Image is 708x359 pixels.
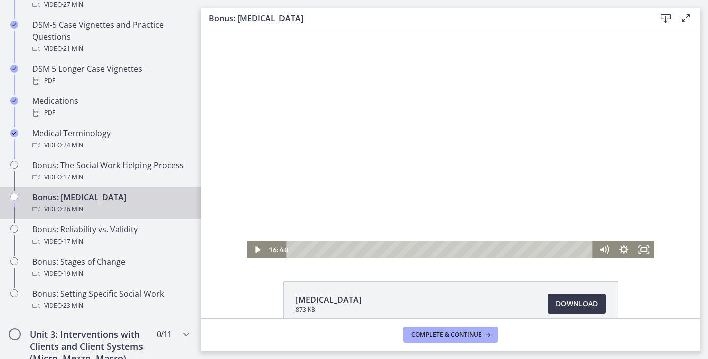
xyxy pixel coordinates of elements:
[32,268,189,280] div: Video
[10,21,18,29] i: Completed
[32,43,189,55] div: Video
[32,19,189,55] div: DSM-5 Case Vignettes and Practice Questions
[32,95,189,119] div: Medications
[32,191,189,215] div: Bonus: [MEDICAL_DATA]
[32,63,189,87] div: DSM 5 Longer Case Vignettes
[157,328,171,340] span: 0 / 11
[32,75,189,87] div: PDF
[62,235,83,248] span: · 17 min
[32,171,189,183] div: Video
[556,298,598,310] span: Download
[62,268,83,280] span: · 19 min
[10,65,18,73] i: Completed
[62,203,83,215] span: · 26 min
[32,127,189,151] div: Medical Terminology
[32,223,189,248] div: Bonus: Reliability vs. Validity
[10,129,18,137] i: Completed
[62,300,83,312] span: · 23 min
[296,294,361,306] span: [MEDICAL_DATA]
[32,139,189,151] div: Video
[10,97,18,105] i: Completed
[393,212,413,229] button: Mute
[62,139,83,151] span: · 24 min
[413,212,433,229] button: Show settings menu
[201,29,700,258] iframe: Video Lesson
[296,306,361,314] span: 873 KB
[32,300,189,312] div: Video
[32,288,189,312] div: Bonus: Setting Specific Social Work
[411,331,482,339] span: Complete & continue
[433,212,453,229] button: Fullscreen
[62,171,83,183] span: · 17 min
[32,159,189,183] div: Bonus: The Social Work Helping Process
[403,327,498,343] button: Complete & continue
[32,107,189,119] div: PDF
[209,12,640,24] h3: Bonus: [MEDICAL_DATA]
[32,256,189,280] div: Bonus: Stages of Change
[32,203,189,215] div: Video
[32,235,189,248] div: Video
[548,294,606,314] a: Download
[62,43,83,55] span: · 21 min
